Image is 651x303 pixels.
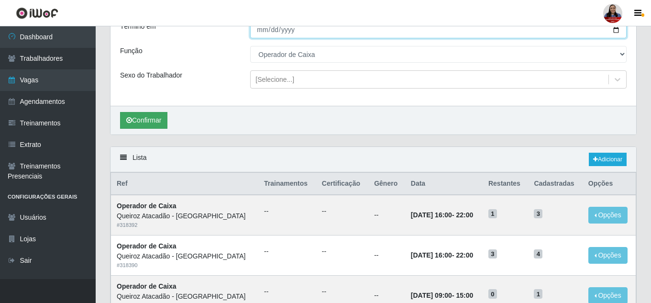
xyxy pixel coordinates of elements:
[456,251,473,259] time: 22:00
[111,173,259,195] th: Ref
[117,221,253,229] div: # 318392
[258,173,316,195] th: Trainamentos
[411,251,473,259] strong: -
[588,207,628,224] button: Opções
[117,251,253,261] div: Queiroz Atacadão - [GEOGRAPHIC_DATA]
[117,211,253,221] div: Queiroz Atacadão - [GEOGRAPHIC_DATA]
[488,249,497,259] span: 3
[528,173,582,195] th: Cadastradas
[534,289,542,299] span: 1
[483,173,528,195] th: Restantes
[588,247,628,264] button: Opções
[488,289,497,299] span: 0
[534,209,542,219] span: 3
[110,147,636,172] div: Lista
[117,261,253,269] div: # 318390
[117,282,177,290] strong: Operador de Caixa
[255,75,294,85] div: [Selecione...]
[368,173,405,195] th: Gênero
[120,46,143,56] label: Função
[264,247,310,257] ul: --
[405,173,483,195] th: Data
[322,206,363,216] ul: --
[16,7,58,19] img: CoreUI Logo
[250,22,627,38] input: 00/00/0000
[264,287,310,297] ul: --
[120,70,182,80] label: Sexo do Trabalhador
[456,211,473,219] time: 22:00
[117,292,253,302] div: Queiroz Atacadão - [GEOGRAPHIC_DATA]
[589,153,627,166] a: Adicionar
[411,211,452,219] time: [DATE] 16:00
[411,211,473,219] strong: -
[411,251,452,259] time: [DATE] 16:00
[456,292,473,299] time: 15:00
[534,249,542,259] span: 4
[117,242,177,250] strong: Operador de Caixa
[117,202,177,210] strong: Operador de Caixa
[322,287,363,297] ul: --
[120,112,167,129] button: Confirmar
[411,292,473,299] strong: -
[368,195,405,235] td: --
[120,22,156,32] label: Término em
[368,236,405,276] td: --
[322,247,363,257] ul: --
[411,292,452,299] time: [DATE] 09:00
[488,209,497,219] span: 1
[264,206,310,216] ul: --
[316,173,368,195] th: Certificação
[583,173,636,195] th: Opções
